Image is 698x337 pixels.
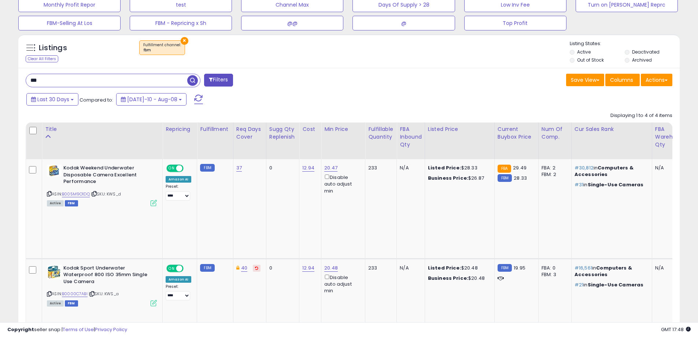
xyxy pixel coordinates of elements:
small: FBM [200,264,214,272]
div: $28.33 [428,165,489,171]
span: 28.33 [514,175,527,182]
p: in [575,282,646,288]
span: #16,561 [575,264,592,271]
button: FBM-Selling At Los [18,16,121,30]
div: Fulfillment [200,125,230,133]
span: 2025-09-8 17:48 GMT [661,326,691,333]
a: 20.47 [324,164,337,172]
button: FBM - Repricing x Sh [130,16,232,30]
a: 40 [241,264,247,272]
button: × [181,37,188,45]
span: Computers & Accessories [575,164,634,178]
p: in [575,182,646,188]
b: Listed Price: [428,164,461,171]
button: Filters [204,74,233,87]
div: $20.48 [428,265,489,271]
div: Req Days Cover [236,125,263,141]
div: Listed Price [428,125,491,133]
button: Last 30 Days [26,93,78,106]
span: ON [167,165,176,172]
span: ON [167,265,176,271]
label: Active [577,49,591,55]
div: Current Buybox Price [498,125,535,141]
a: Privacy Policy [95,326,127,333]
div: FBM: 3 [542,271,566,278]
a: 12.94 [302,264,314,272]
div: N/A [400,265,419,271]
div: Num of Comp. [542,125,568,141]
p: in [575,165,646,178]
span: Columns [610,76,633,84]
div: FBA: 2 [542,165,566,171]
b: Kodak Sport Underwater Waterproof 800 ISO 35mm Single Use Camera [63,265,152,287]
div: ASIN: [47,265,157,305]
button: Columns [605,74,640,86]
span: #30,812 [575,164,594,171]
div: FBM: 2 [542,171,566,178]
button: Actions [641,74,672,86]
div: Preset: [166,284,191,301]
label: Archived [632,57,652,63]
div: Min Price [324,125,362,133]
span: Single-Use Cameras [588,281,644,288]
div: $20.48 [428,275,489,282]
span: [DATE]-10 - Aug-08 [127,96,177,103]
span: | SKU: KWS_d [91,191,121,197]
span: #31 [575,181,583,188]
div: FBA Warehouse Qty [655,125,686,149]
button: [DATE]-10 - Aug-08 [116,93,186,106]
span: 29.49 [513,164,527,171]
span: All listings currently available for purchase on Amazon [47,200,64,206]
div: fbm [143,48,181,53]
div: Sugg Qty Replenish [269,125,296,141]
div: ASIN: [47,165,157,205]
div: Cur Sales Rank [575,125,649,133]
div: Preset: [166,184,191,201]
label: Deactivated [632,49,660,55]
small: FBM [200,164,214,172]
span: FBM [65,200,78,206]
a: Terms of Use [63,326,94,333]
a: 12.94 [302,164,314,172]
button: @@ [241,16,343,30]
img: 31JH01D86JL._SL40_.jpg [47,165,62,176]
b: Business Price: [428,275,468,282]
div: N/A [655,265,683,271]
span: OFF [182,165,194,172]
a: 20.48 [324,264,338,272]
div: 233 [368,165,391,171]
span: 19.95 [514,264,525,271]
div: N/A [400,165,419,171]
button: @ [352,16,455,30]
a: B005M9O1DQ [62,191,90,197]
a: 37 [236,164,242,172]
p: Listing States: [570,40,680,47]
div: Clear All Filters [26,55,58,62]
div: Displaying 1 to 4 of 4 items [610,112,672,119]
div: Amazon AI [166,176,191,183]
b: Business Price: [428,175,468,182]
span: FBM [65,300,78,307]
span: Fulfillment channel : [143,42,181,53]
span: #21 [575,281,583,288]
span: Compared to: [80,96,113,103]
div: Disable auto adjust min [324,173,359,194]
button: Save View [566,74,604,86]
small: FBA [498,165,511,173]
small: FBM [498,264,512,272]
span: | SKU: KWS_a [89,291,119,297]
b: Listed Price: [428,264,461,271]
span: Last 30 Days [37,96,69,103]
div: Title [45,125,159,133]
p: in [575,265,646,278]
h5: Listings [39,43,67,53]
a: B0000C7ABI [62,291,88,297]
div: seller snap | | [7,326,127,333]
div: Fulfillable Quantity [368,125,394,141]
div: FBA: 0 [542,265,566,271]
div: $26.87 [428,175,489,182]
span: Single-Use Cameras [588,181,644,188]
div: FBA inbound Qty [400,125,422,149]
span: OFF [182,265,194,271]
div: 0 [269,165,294,171]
